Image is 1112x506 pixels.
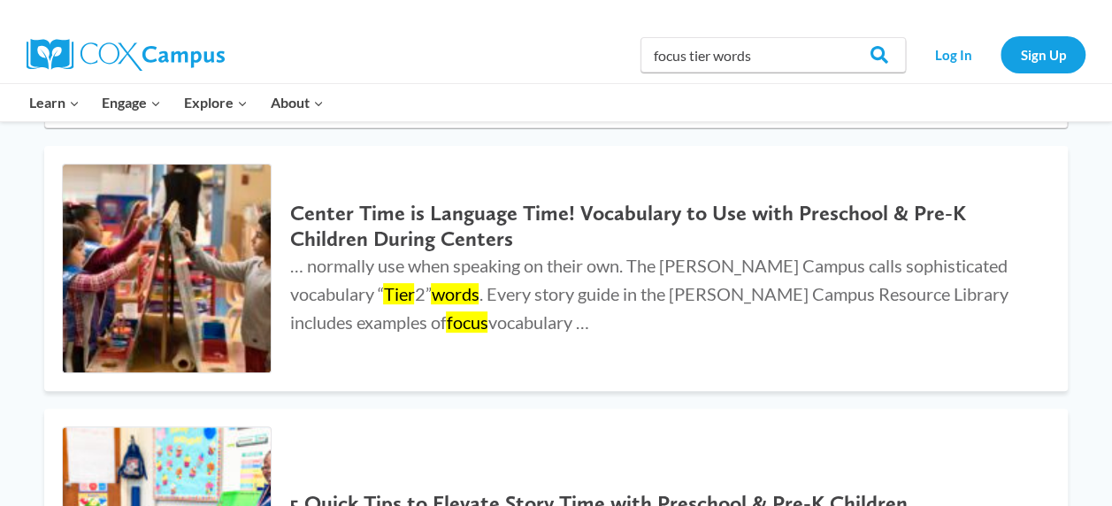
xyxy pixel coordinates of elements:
[431,283,479,304] mark: words
[44,146,1068,391] a: Center Time is Language Time! Vocabulary to Use with Preschool & Pre-K Children During Centers Ce...
[915,36,992,73] a: Log In
[18,84,91,121] button: Child menu of Learn
[289,201,1032,252] h2: Center Time is Language Time! Vocabulary to Use with Preschool & Pre-K Children During Centers
[289,255,1008,333] span: … normally use when speaking on their own. The [PERSON_NAME] Campus calls sophisticated vocabular...
[173,84,259,121] button: Child menu of Explore
[18,84,334,121] nav: Primary Navigation
[446,311,487,333] mark: focus
[640,37,906,73] input: Search Cox Campus
[27,39,225,71] img: Cox Campus
[63,165,271,372] img: Center Time is Language Time! Vocabulary to Use with Preschool & Pre-K Children During Centers
[91,84,173,121] button: Child menu of Engage
[259,84,335,121] button: Child menu of About
[383,283,414,304] mark: Tier
[915,36,1085,73] nav: Secondary Navigation
[1001,36,1085,73] a: Sign Up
